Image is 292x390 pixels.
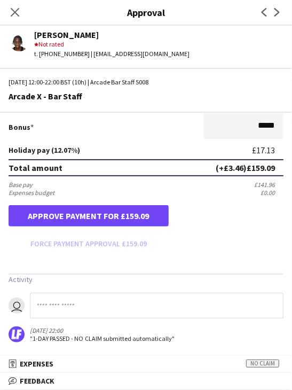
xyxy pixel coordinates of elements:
[9,189,54,197] div: Expenses budget
[20,376,54,386] span: Feedback
[9,326,25,342] img: logo.png
[30,334,175,342] div: "1-DAY PASSED - NO CLAIM submitted automatically"
[30,326,175,334] div: [DATE] 22:00
[9,77,283,87] div: [DATE] 12:00-22:00 BST (10h) | Arcade Bar Staff 5008
[9,162,62,173] div: Total amount
[246,360,279,368] span: No claim
[9,122,34,132] label: Bonus
[20,359,53,369] span: Expenses
[9,181,33,189] div: Base pay
[261,189,283,197] div: £0.00
[34,30,190,40] div: [PERSON_NAME]
[34,49,190,59] div: t. [PHONE_NUMBER] | [EMAIL_ADDRESS][DOMAIN_NAME]
[9,205,169,227] button: Approve payment for £159.09
[9,275,283,284] h3: Activity
[9,145,80,155] label: Holiday pay (12.07%)
[9,91,283,101] div: Arcade X - Bar Staff
[216,162,275,173] div: (+£3.46) £159.09
[34,40,190,49] div: Not rated
[254,181,283,189] div: £141.96
[252,145,283,155] div: £17.13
